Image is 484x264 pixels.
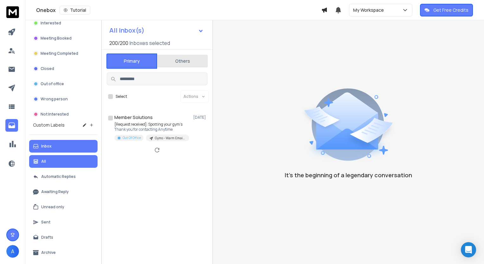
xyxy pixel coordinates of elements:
[114,127,189,132] p: Thank you for contacting Anytime
[29,62,98,75] button: Closed
[433,7,468,13] p: Get Free Credits
[41,144,52,149] p: Inbox
[6,245,19,258] button: A
[41,235,53,240] p: Drafts
[114,122,189,127] p: [Request received]: Spotting your gym’s
[29,185,98,198] button: Awaiting Reply
[41,250,56,255] p: Archive
[109,27,144,34] h1: All Inbox(s)
[353,7,386,13] p: My Workspace
[285,171,412,179] p: It’s the beginning of a legendary conversation
[116,94,127,99] label: Select
[41,112,69,117] p: Not Interested
[33,122,65,128] h3: Custom Labels
[193,115,207,120] p: [DATE]
[29,17,98,29] button: Interested
[41,66,54,71] p: Closed
[420,4,473,16] button: Get Free Credits
[29,170,98,183] button: Automatic Replies
[29,140,98,153] button: Inbox
[461,242,476,257] div: Open Intercom Messenger
[29,246,98,259] button: Archive
[41,174,76,179] p: Automatic Replies
[41,81,64,86] p: Out of office
[29,93,98,105] button: Wrong person
[29,108,98,121] button: Not Interested
[41,220,50,225] p: Sent
[41,204,64,210] p: Unread only
[109,39,128,47] span: 200 / 200
[41,159,46,164] p: All
[29,47,98,60] button: Meeting Completed
[60,6,90,15] button: Tutorial
[36,6,321,15] div: Onebox
[104,24,209,37] button: All Inbox(s)
[41,51,78,56] p: Meeting Completed
[29,231,98,244] button: Drafts
[29,216,98,229] button: Sent
[130,39,170,47] h3: Inboxes selected
[29,201,98,213] button: Unread only
[123,135,141,140] p: Out Of Office
[41,36,72,41] p: Meeting Booked
[29,78,98,90] button: Out of office
[41,189,69,194] p: Awaiting Reply
[106,53,157,69] button: Primary
[29,155,98,168] button: All
[157,54,208,68] button: Others
[155,136,185,141] p: Gyms - Warm Email Offer
[29,32,98,45] button: Meeting Booked
[41,21,61,26] p: Interested
[41,97,68,102] p: Wrong person
[114,114,153,121] h1: Member Solutions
